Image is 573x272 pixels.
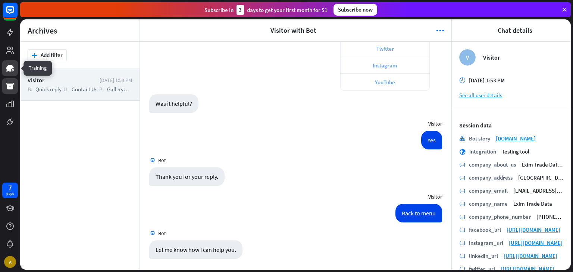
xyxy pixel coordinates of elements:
div: company_about_us [469,161,516,168]
div: instagram_url [469,239,503,246]
div: Yes [421,131,442,149]
i: stories [459,136,465,142]
a: [DOMAIN_NAME] [496,135,536,142]
div: facebook_url [469,226,501,233]
div: company_address [469,174,513,181]
i: more_horiz [436,27,444,34]
header: Archives [20,19,140,42]
span: Quick reply [35,86,62,93]
div: Back to menu [395,204,442,222]
div: A [4,256,16,268]
span: [DATE] 1:53 PM [469,77,505,84]
i: variable [459,162,465,168]
button: Open LiveChat chat widget [6,3,28,25]
div: Thank you for your reply. [149,167,225,186]
div: 7 [8,184,12,191]
div: Subscribe now [334,4,377,16]
i: variable [459,253,465,259]
div: Instagram [344,62,426,69]
i: variable [459,201,465,207]
div: Bot story [469,135,490,142]
span: Gallery [107,86,123,93]
div: company_name [469,200,508,207]
span: Visitor [428,120,442,127]
div: Let me know how I can help you. [149,240,242,259]
span: B: [99,86,104,93]
span: Visitor [428,193,442,200]
div: YouTube [344,79,426,86]
i: globe [459,149,466,155]
i: plus [32,53,37,58]
i: variable [459,240,465,246]
span: Bot [158,230,166,237]
div: V [459,49,476,66]
div: Session data [459,121,563,129]
div: Subscribe in days to get your first month for $1 [204,5,328,15]
span: Visitor with Bot [155,26,432,35]
span: U: [63,86,69,93]
div: [DATE] 1:53 PM [100,77,132,83]
i: variable [459,266,465,272]
div: Visitor [28,76,96,84]
span: Exim Trade Data [513,200,552,207]
i: variable [459,227,465,233]
div: Twitter [344,45,426,52]
button: plusAdd filter [28,49,67,61]
a: 7 days [2,183,18,198]
div: days [6,191,14,196]
div: Was it helpful? [149,94,198,113]
span: Contact Us [72,86,97,93]
i: variable [459,214,465,220]
div: Integration [469,148,496,155]
div: linkedin_url [469,252,498,259]
div: 3 [237,5,244,15]
span: Testing tool [502,148,529,155]
a: [URL][DOMAIN_NAME] [507,226,560,233]
header: Chat details [452,19,571,42]
span: B: [28,86,32,93]
div: company_phone_number [469,213,531,220]
i: variable [459,175,465,181]
a: See all user details [459,92,563,99]
i: time [459,78,465,83]
span: Bot [158,157,166,164]
div: company_email [469,187,508,194]
a: [URL][DOMAIN_NAME] [504,252,557,259]
i: variable [459,188,465,194]
div: Visitor [483,54,563,61]
a: [URL][DOMAIN_NAME] [509,239,563,246]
